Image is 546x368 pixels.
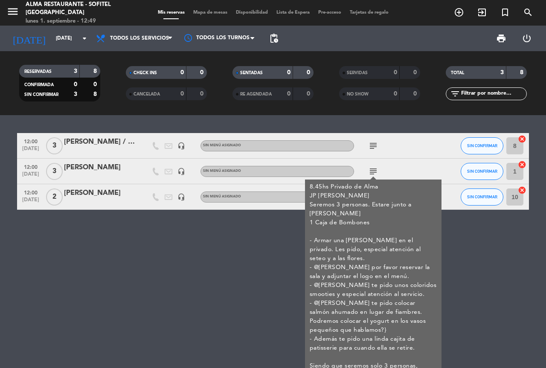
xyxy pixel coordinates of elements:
span: print [496,33,506,43]
i: [DATE] [6,29,52,48]
strong: 0 [307,91,312,97]
span: 12:00 [20,187,41,197]
div: [PERSON_NAME] / [PERSON_NAME] [64,136,136,148]
span: Todos los servicios [110,35,169,41]
span: SIN CONFIRMAR [467,169,497,174]
strong: 3 [74,91,77,97]
i: power_settings_new [522,33,532,43]
span: 2 [46,188,63,206]
strong: 0 [93,81,99,87]
strong: 0 [413,70,418,75]
span: TOTAL [451,71,464,75]
span: Reserva especial [494,5,517,20]
span: Sin menú asignado [203,195,241,198]
i: turned_in_not [500,7,510,17]
span: 3 [46,163,63,180]
div: lunes 1. septiembre - 12:49 [26,17,130,26]
span: Tarjetas de regalo [346,10,393,15]
div: Alma restaurante - Sofitel [GEOGRAPHIC_DATA] [26,0,130,17]
i: search [523,7,533,17]
i: exit_to_app [477,7,487,17]
span: SIN CONFIRMAR [24,93,58,97]
strong: 0 [287,91,290,97]
span: Mapa de mesas [189,10,232,15]
span: [DATE] [20,171,41,181]
span: 12:00 [20,162,41,171]
button: SIN CONFIRMAR [461,163,503,180]
span: 12:00 [20,136,41,146]
strong: 0 [200,91,205,97]
span: CANCELADA [134,92,160,96]
strong: 8 [93,68,99,74]
strong: 8 [520,70,525,75]
strong: 3 [500,70,504,75]
span: Pre-acceso [314,10,346,15]
i: subject [368,141,378,151]
span: SIN CONFIRMAR [467,143,497,148]
span: pending_actions [269,33,279,43]
span: [DATE] [20,146,41,156]
i: headset_mic [177,142,185,150]
strong: 0 [180,70,184,75]
button: SIN CONFIRMAR [461,188,503,206]
span: SENTADAS [240,71,263,75]
i: subject [368,166,378,177]
strong: 0 [394,70,397,75]
span: SIN CONFIRMAR [467,194,497,199]
span: BUSCAR [517,5,540,20]
strong: 8 [93,91,99,97]
i: filter_list [450,89,460,99]
i: menu [6,5,19,18]
span: 3 [46,137,63,154]
span: Mis reservas [154,10,189,15]
strong: 0 [200,70,205,75]
span: Lista de Espera [272,10,314,15]
span: Sin menú asignado [203,144,241,147]
strong: 3 [74,68,77,74]
span: CHECK INS [134,71,157,75]
strong: 0 [74,81,77,87]
button: menu [6,5,19,21]
span: RE AGENDADA [240,92,272,96]
span: Disponibilidad [232,10,272,15]
strong: 0 [307,70,312,75]
button: SIN CONFIRMAR [461,137,503,154]
i: headset_mic [177,193,185,201]
strong: 0 [180,91,184,97]
span: CONFIRMADA [24,83,54,87]
span: SERVIDAS [347,71,368,75]
strong: 0 [413,91,418,97]
div: [PERSON_NAME] [64,188,136,199]
i: cancel [518,160,526,169]
i: cancel [518,186,526,194]
span: Sin menú asignado [203,169,241,173]
span: RESERVAR MESA [447,5,470,20]
i: cancel [518,135,526,143]
span: RESERVADAS [24,70,52,74]
strong: 0 [287,70,290,75]
span: [DATE] [20,197,41,207]
i: headset_mic [177,168,185,175]
strong: 0 [394,91,397,97]
span: NO SHOW [347,92,369,96]
div: [PERSON_NAME] [64,162,136,173]
i: add_circle_outline [454,7,464,17]
i: arrow_drop_down [79,33,90,43]
input: Filtrar por nombre... [460,89,526,99]
div: LOG OUT [514,26,540,51]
